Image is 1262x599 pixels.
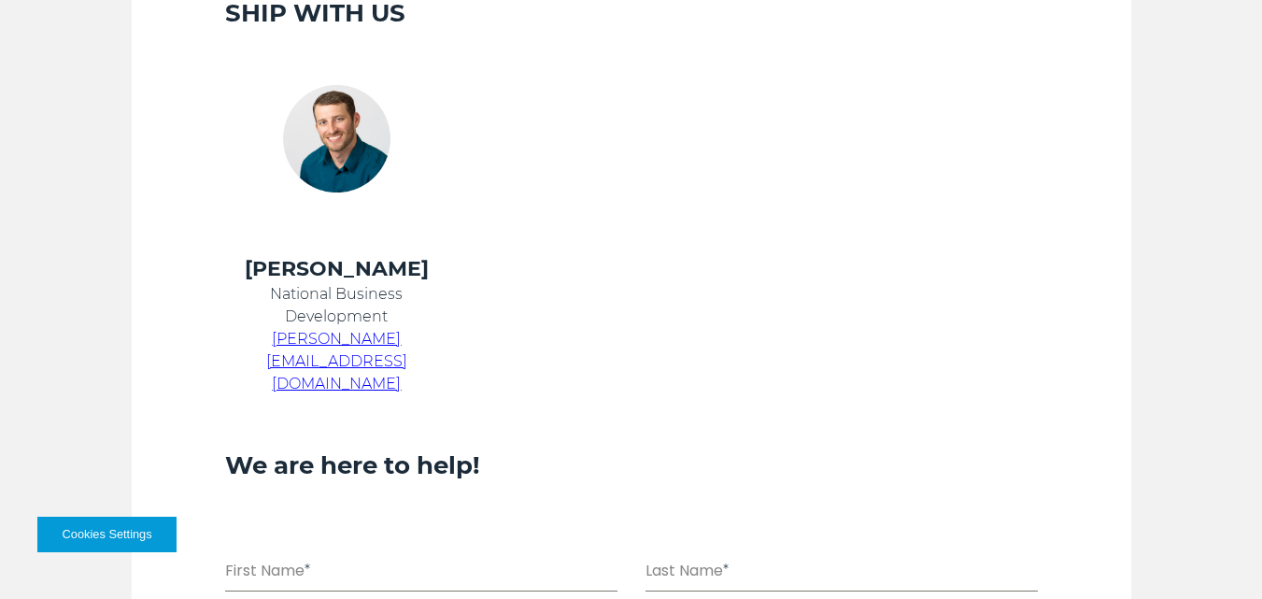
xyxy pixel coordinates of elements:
h3: We are here to help! [225,449,1038,481]
button: Cookies Settings [37,517,177,552]
p: National Business Development [225,283,449,328]
a: [PERSON_NAME][EMAIL_ADDRESS][DOMAIN_NAME] [266,330,407,392]
h4: [PERSON_NAME] [225,255,449,283]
